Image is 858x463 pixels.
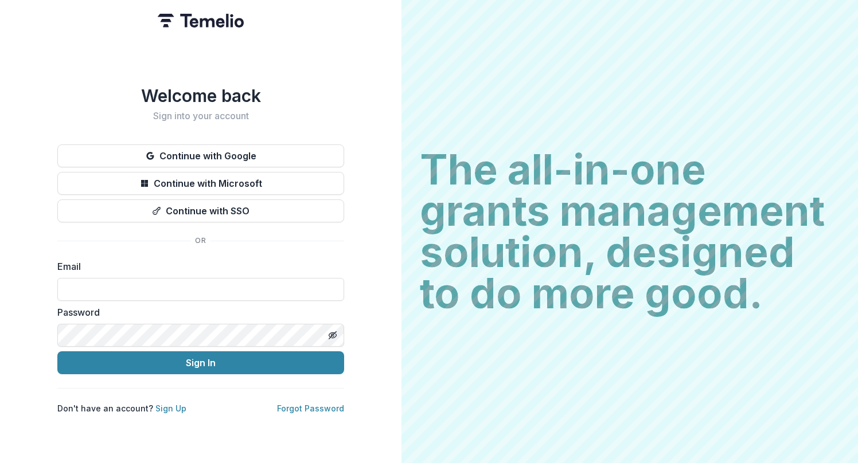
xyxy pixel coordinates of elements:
[158,14,244,28] img: Temelio
[57,172,344,195] button: Continue with Microsoft
[57,111,344,121] h2: Sign into your account
[277,403,344,413] a: Forgot Password
[323,326,342,344] button: Toggle password visibility
[57,85,344,106] h1: Welcome back
[57,144,344,167] button: Continue with Google
[57,402,186,414] p: Don't have an account?
[155,403,186,413] a: Sign Up
[57,305,337,319] label: Password
[57,351,344,374] button: Sign In
[57,260,337,273] label: Email
[57,199,344,222] button: Continue with SSO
